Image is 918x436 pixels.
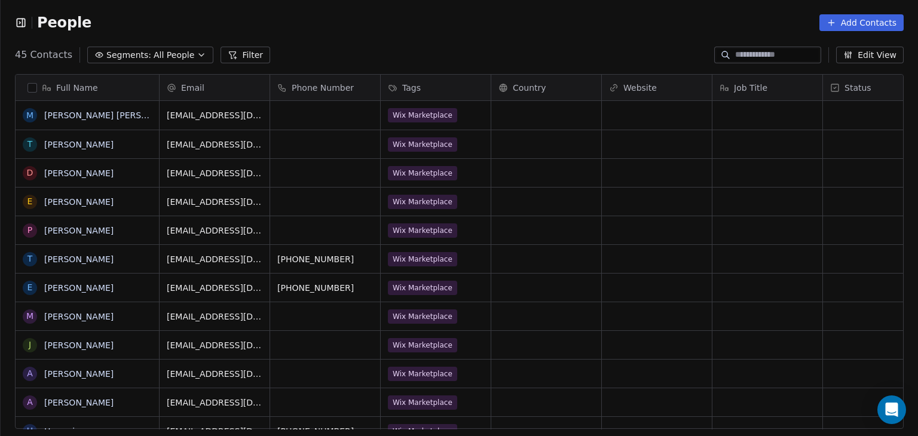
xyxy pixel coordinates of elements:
[712,75,822,100] div: Job Title
[44,140,114,149] a: [PERSON_NAME]
[381,75,491,100] div: Tags
[402,82,421,94] span: Tags
[16,101,160,429] div: grid
[167,109,262,121] span: [EMAIL_ADDRESS][DOMAIN_NAME]
[277,282,373,294] span: [PHONE_NUMBER]
[44,168,114,178] a: [PERSON_NAME]
[16,75,159,100] div: Full Name
[388,252,457,266] span: Wix Marketplace
[27,367,33,380] div: A
[27,396,33,409] div: a
[44,426,75,436] a: Harumi
[44,369,114,379] a: [PERSON_NAME]
[388,309,457,324] span: Wix Marketplace
[106,49,151,62] span: Segments:
[388,281,457,295] span: Wix Marketplace
[836,47,904,63] button: Edit View
[877,395,906,424] div: Open Intercom Messenger
[44,283,114,293] a: [PERSON_NAME]
[27,224,32,237] div: p
[388,367,457,381] span: Wix Marketplace
[27,167,33,179] div: D
[623,82,657,94] span: Website
[388,395,457,410] span: Wix Marketplace
[154,49,194,62] span: All People
[819,14,904,31] button: Add Contacts
[27,253,33,265] div: T
[29,339,31,351] div: J
[56,82,98,94] span: Full Name
[388,137,457,152] span: Wix Marketplace
[167,397,262,409] span: [EMAIL_ADDRESS][DOMAIN_NAME]
[167,225,262,237] span: [EMAIL_ADDRESS][DOMAIN_NAME]
[160,75,270,100] div: Email
[44,197,114,207] a: [PERSON_NAME]
[292,82,354,94] span: Phone Number
[270,75,380,100] div: Phone Number
[167,196,262,208] span: [EMAIL_ADDRESS][DOMAIN_NAME]
[37,14,91,32] span: People
[491,75,601,100] div: Country
[15,48,72,62] span: 45 Contacts
[167,368,262,380] span: [EMAIL_ADDRESS][DOMAIN_NAME]
[44,312,114,321] a: [PERSON_NAME]
[167,311,262,323] span: [EMAIL_ADDRESS][DOMAIN_NAME]
[44,226,114,235] a: [PERSON_NAME]
[26,310,33,323] div: M
[27,281,33,294] div: E
[44,254,114,264] a: [PERSON_NAME]
[221,47,270,63] button: Filter
[44,340,114,350] a: [PERSON_NAME]
[513,82,546,94] span: Country
[388,108,457,122] span: Wix Marketplace
[167,339,262,351] span: [EMAIL_ADDRESS][DOMAIN_NAME]
[27,195,33,208] div: E
[388,338,457,352] span: Wix Marketplace
[181,82,204,94] span: Email
[277,253,373,265] span: [PHONE_NUMBER]
[388,223,457,238] span: Wix Marketplace
[44,398,114,407] a: [PERSON_NAME]
[167,167,262,179] span: [EMAIL_ADDRESS][DOMAIN_NAME]
[167,139,262,151] span: [EMAIL_ADDRESS][DOMAIN_NAME]
[388,166,457,180] span: Wix Marketplace
[388,195,457,209] span: Wix Marketplace
[26,109,33,122] div: m
[27,138,33,151] div: T
[602,75,712,100] div: Website
[167,253,262,265] span: [EMAIL_ADDRESS][DOMAIN_NAME]
[167,282,262,294] span: [EMAIL_ADDRESS][DOMAIN_NAME]
[44,110,186,120] a: [PERSON_NAME] [PERSON_NAME]
[734,82,767,94] span: Job Title
[844,82,871,94] span: Status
